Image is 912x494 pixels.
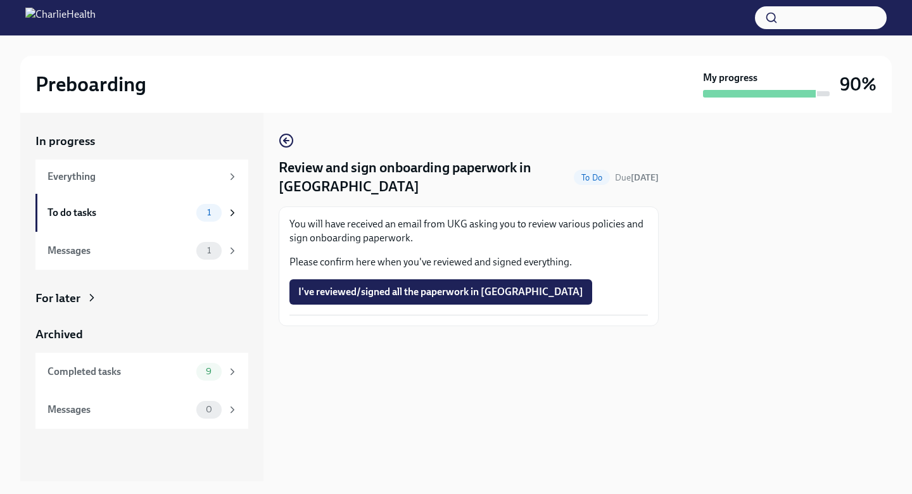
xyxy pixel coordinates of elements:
span: 1 [199,246,218,255]
p: You will have received an email from UKG asking you to review various policies and sign onboardin... [289,217,648,245]
span: 9 [198,367,219,376]
h3: 90% [840,73,877,96]
span: To Do [574,173,610,182]
a: Completed tasks9 [35,353,248,391]
span: 1 [199,208,218,217]
a: Archived [35,326,248,343]
a: Messages1 [35,232,248,270]
a: Messages0 [35,391,248,429]
div: Completed tasks [47,365,191,379]
div: Messages [47,244,191,258]
div: Everything [47,170,222,184]
p: Please confirm here when you've reviewed and signed everything. [289,255,648,269]
div: For later [35,290,80,307]
h4: Review and sign onboarding paperwork in [GEOGRAPHIC_DATA] [279,158,569,196]
strong: My progress [703,71,757,85]
a: In progress [35,133,248,149]
div: To do tasks [47,206,191,220]
a: For later [35,290,248,307]
span: 0 [198,405,220,414]
button: I've reviewed/signed all the paperwork in [GEOGRAPHIC_DATA] [289,279,592,305]
img: CharlieHealth [25,8,96,28]
a: Everything [35,160,248,194]
span: Due [615,172,659,183]
div: Messages [47,403,191,417]
span: I've reviewed/signed all the paperwork in [GEOGRAPHIC_DATA] [298,286,583,298]
strong: [DATE] [631,172,659,183]
a: To do tasks1 [35,194,248,232]
span: September 14th, 2025 07:00 [615,172,659,184]
h2: Preboarding [35,72,146,97]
